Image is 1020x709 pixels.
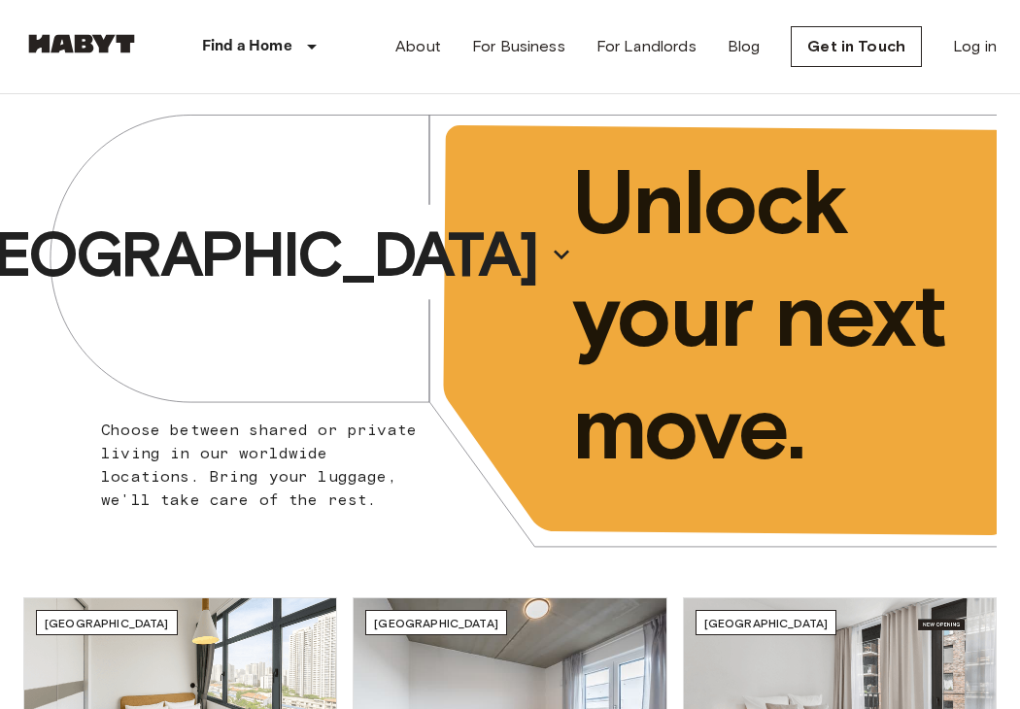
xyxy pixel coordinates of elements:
[704,616,829,630] span: [GEOGRAPHIC_DATA]
[23,34,140,53] img: Habyt
[572,146,966,484] p: Unlock your next move.
[374,616,498,630] span: [GEOGRAPHIC_DATA]
[101,419,423,512] p: Choose between shared or private living in our worldwide locations. Bring your luggage, we'll tak...
[472,35,565,58] a: For Business
[45,616,169,630] span: [GEOGRAPHIC_DATA]
[953,35,997,58] a: Log in
[596,35,697,58] a: For Landlords
[728,35,761,58] a: Blog
[395,35,441,58] a: About
[791,26,922,67] a: Get in Touch
[202,35,292,58] p: Find a Home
